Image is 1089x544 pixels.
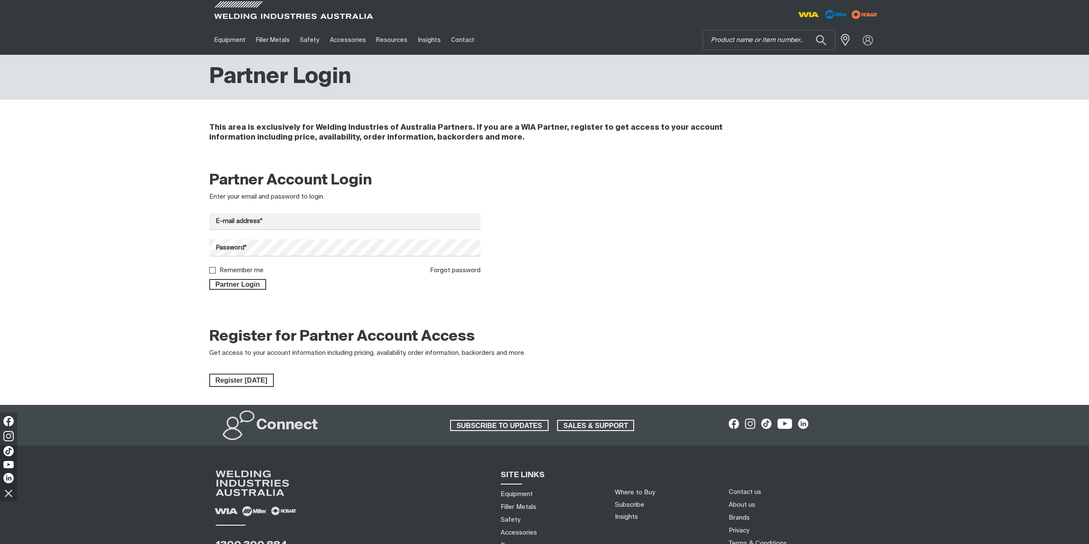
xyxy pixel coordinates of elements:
[3,416,14,426] img: Facebook
[3,446,14,456] img: TikTok
[251,25,295,55] a: Filler Metals
[209,25,251,55] a: Equipment
[451,420,548,431] span: SUBSCRIBE TO UPDATES
[501,490,533,499] a: Equipment
[849,8,880,21] img: miller
[1,486,16,500] img: hide socials
[501,515,520,524] a: Safety
[450,420,549,431] a: SUBSCRIBE TO UPDATES
[615,502,644,508] a: Subscribe
[209,123,766,143] h4: This area is exclusively for Welding Industries of Australia Partners. If you are a WIA Partner, ...
[430,267,481,273] a: Forgot password
[703,30,835,50] input: Product name or item number...
[209,279,267,290] button: Partner Login
[615,514,638,520] a: Insights
[729,526,749,535] a: Privacy
[3,473,14,483] img: LinkedIn
[210,374,273,387] span: Register [DATE]
[557,420,635,431] a: SALES & SUPPORT
[209,171,481,190] h2: Partner Account Login
[3,461,14,468] img: YouTube
[501,528,537,537] a: Accessories
[209,350,525,356] span: Get access to your account information including pricing, availability, order information, backor...
[807,30,836,50] button: Search products
[209,63,351,91] h1: Partner Login
[729,500,755,509] a: About us
[209,192,481,202] div: Enter your email and password to login.
[412,25,445,55] a: Insights
[446,25,480,55] a: Contact
[220,267,264,273] label: Remember me
[729,488,761,496] a: Contact us
[209,25,712,55] nav: Main
[209,327,475,346] h2: Register for Partner Account Access
[325,25,371,55] a: Accessories
[295,25,324,55] a: Safety
[210,279,266,290] span: Partner Login
[501,471,545,479] span: SITE LINKS
[501,502,536,511] a: Filler Metals
[729,513,750,522] a: Brands
[371,25,412,55] a: Resources
[209,374,274,387] a: Register Today
[256,416,318,435] h2: Connect
[3,431,14,441] img: Instagram
[558,420,634,431] span: SALES & SUPPORT
[615,489,655,496] a: Where to Buy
